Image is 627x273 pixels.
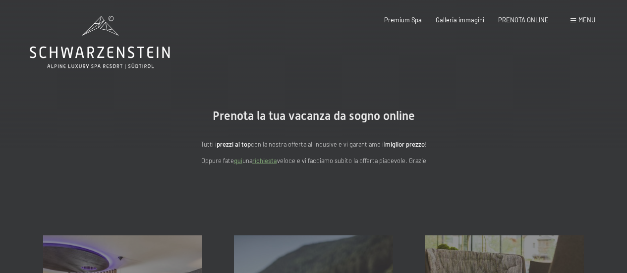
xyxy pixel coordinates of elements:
a: PRENOTA ONLINE [498,16,549,24]
strong: prezzi al top [217,140,251,148]
strong: miglior prezzo [385,140,425,148]
a: quì [234,157,242,164]
a: Premium Spa [384,16,422,24]
span: Prenota la tua vacanza da sogno online [213,109,415,123]
a: richiesta [252,157,277,164]
span: Menu [578,16,595,24]
p: Oppure fate una veloce e vi facciamo subito la offerta piacevole. Grazie [115,156,512,165]
a: Galleria immagini [436,16,484,24]
p: Tutti i con la nostra offerta all'incusive e vi garantiamo il ! [115,139,512,149]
